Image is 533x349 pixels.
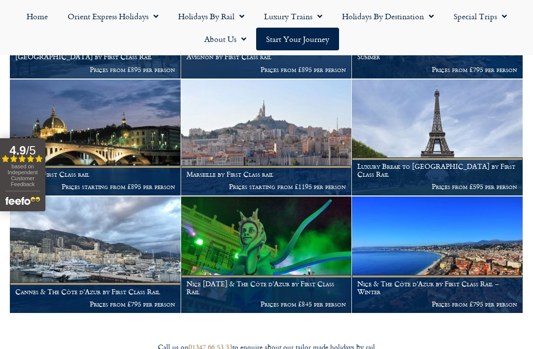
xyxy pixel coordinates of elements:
h1: Luxury Break to [GEOGRAPHIC_DATA] by First Class Rail [357,162,517,178]
a: Holidays by Rail [168,5,254,28]
nav: Menu [5,5,528,50]
a: Nice [DATE] & The Côte d’Azur by First Class Rail Prices from £845 per person [181,196,352,313]
a: Marseille by First Class rail Prices starting from £1195 per person [181,79,352,196]
a: Orient Express Holidays [58,5,168,28]
p: Prices starting from £895 per person [15,183,175,191]
h1: Cannes & The Côte d’Azur by First Class Rail [15,288,175,296]
a: Luxury Trains [254,5,332,28]
p: Prices from £795 per person [15,300,175,308]
a: Start your Journey [256,28,339,50]
h1: [GEOGRAPHIC_DATA] by First Class Rail [15,53,175,61]
a: Luxury Break to [GEOGRAPHIC_DATA] by First Class Rail Prices from £595 per person [352,79,523,196]
a: Holidays by Destination [332,5,444,28]
h1: Nice & The Côte d’Azur by First Class Rail – Winter [357,280,517,296]
a: Lyon by First Class rail Prices starting from £895 per person [10,79,181,196]
p: Prices from £845 per person [187,300,346,308]
a: Special Trips [444,5,517,28]
p: Prices starting from £1195 per person [187,183,346,191]
h1: Lyon by First Class rail [15,170,175,178]
p: Prices from £595 per person [357,183,517,191]
h1: Nice [DATE] & The Côte d’Azur by First Class Rail [187,280,346,296]
h1: Avignon by First Class rail [187,53,346,61]
a: Cannes & The Côte d’Azur by First Class Rail Prices from £795 per person [10,196,181,313]
a: Nice & The Côte d’Azur by First Class Rail – Winter Prices from £795 per person [352,196,523,313]
p: Prices from £895 per person [187,66,346,74]
a: About Us [194,28,256,50]
p: Prices from £795 per person [357,66,517,74]
h1: Nice & The Côte d’Azur by First Class Rail – Summer [357,45,517,61]
h1: Marseille by First Class rail [187,170,346,178]
a: Home [17,5,58,28]
p: Prices from £795 per person [357,300,517,308]
p: Prices from £895 per person [15,66,175,74]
